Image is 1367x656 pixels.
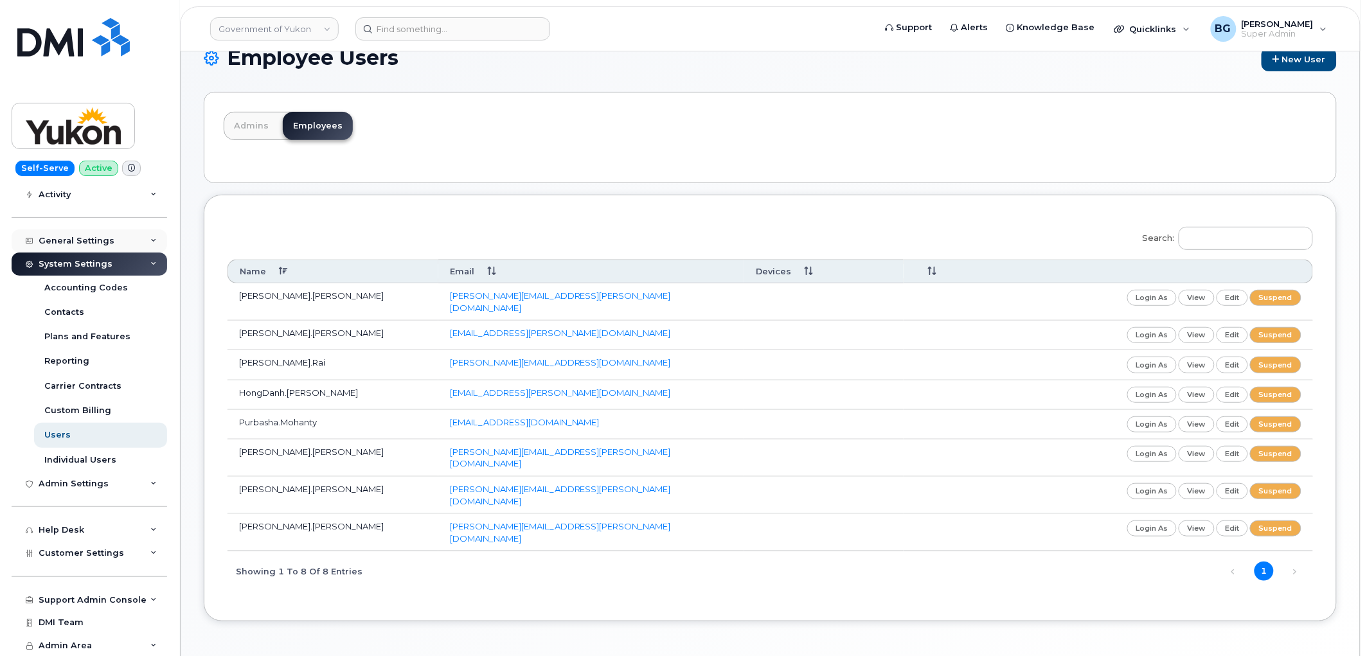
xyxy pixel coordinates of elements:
a: Next [1285,562,1305,581]
div: Showing 1 to 8 of 8 entries [228,560,362,581]
th: Devices: activate to sort column ascending [744,260,904,283]
a: login as [1127,446,1177,462]
th: : activate to sort column ascending [904,260,1313,283]
a: Government of Yukon [210,17,339,40]
input: Find something... [355,17,550,40]
span: Super Admin [1242,29,1314,39]
a: suspend [1250,327,1301,343]
a: login as [1127,357,1177,373]
td: [PERSON_NAME].[PERSON_NAME] [228,321,438,350]
th: Email: activate to sort column ascending [438,260,744,283]
a: Previous [1224,562,1243,581]
a: Knowledge Base [997,15,1104,40]
span: Knowledge Base [1017,21,1095,34]
td: HongDanh.[PERSON_NAME] [228,380,438,410]
a: edit [1217,290,1249,306]
a: edit [1217,416,1249,432]
a: login as [1127,483,1177,499]
span: Quicklinks [1130,24,1177,34]
a: view [1179,446,1215,462]
td: [PERSON_NAME].[PERSON_NAME] [228,477,438,514]
a: view [1179,387,1215,403]
h1: Employee Users [204,46,1337,71]
a: [PERSON_NAME][EMAIL_ADDRESS][DOMAIN_NAME] [450,357,671,368]
a: login as [1127,327,1177,343]
a: Admins [224,112,279,140]
a: [EMAIL_ADDRESS][PERSON_NAME][DOMAIN_NAME] [450,328,671,338]
span: [PERSON_NAME] [1242,19,1314,29]
a: suspend [1250,290,1301,306]
a: Support [877,15,942,40]
a: 1 [1255,562,1274,581]
a: suspend [1250,387,1301,403]
span: BG [1215,21,1231,37]
td: [PERSON_NAME].[PERSON_NAME] [228,514,438,551]
a: login as [1127,387,1177,403]
a: edit [1217,520,1249,536]
a: edit [1217,357,1249,373]
span: Alerts [961,21,988,34]
a: suspend [1250,520,1301,536]
a: New User [1262,48,1337,71]
label: Search: [1134,218,1313,254]
a: view [1179,327,1215,343]
a: edit [1217,387,1249,403]
td: [PERSON_NAME].[PERSON_NAME] [228,439,438,477]
div: Bill Geary [1202,16,1336,42]
a: suspend [1250,483,1301,499]
a: suspend [1250,416,1301,432]
span: Support [897,21,933,34]
a: suspend [1250,446,1301,462]
a: view [1179,483,1215,499]
a: [EMAIL_ADDRESS][DOMAIN_NAME] [450,417,600,427]
td: Purbasha.Mohanty [228,410,438,439]
a: [PERSON_NAME][EMAIL_ADDRESS][PERSON_NAME][DOMAIN_NAME] [450,447,671,469]
th: Name: activate to sort column descending [228,260,438,283]
a: [PERSON_NAME][EMAIL_ADDRESS][PERSON_NAME][DOMAIN_NAME] [450,521,671,544]
td: [PERSON_NAME].Rai [228,350,438,380]
a: [EMAIL_ADDRESS][PERSON_NAME][DOMAIN_NAME] [450,387,671,398]
a: login as [1127,520,1177,536]
a: suspend [1250,357,1301,373]
div: Quicklinks [1105,16,1199,42]
a: login as [1127,416,1177,432]
a: Alerts [942,15,997,40]
a: [PERSON_NAME][EMAIL_ADDRESS][PERSON_NAME][DOMAIN_NAME] [450,484,671,506]
a: edit [1217,446,1249,462]
input: Search: [1179,227,1313,250]
a: view [1179,520,1215,536]
a: view [1179,357,1215,373]
a: view [1179,290,1215,306]
a: [PERSON_NAME][EMAIL_ADDRESS][PERSON_NAME][DOMAIN_NAME] [450,290,671,313]
a: edit [1217,327,1249,343]
a: login as [1127,290,1177,306]
a: view [1179,416,1215,432]
a: Employees [283,112,353,140]
td: [PERSON_NAME].[PERSON_NAME] [228,283,438,321]
a: edit [1217,483,1249,499]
